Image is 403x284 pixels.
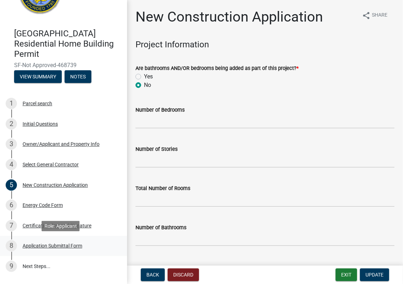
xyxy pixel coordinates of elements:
[6,118,17,130] div: 2
[372,11,387,20] span: Share
[14,29,121,59] h4: [GEOGRAPHIC_DATA] Residential Home Building Permit
[6,200,17,211] div: 6
[6,179,17,191] div: 5
[23,243,82,248] div: Application Submittal Form
[65,70,91,83] button: Notes
[136,147,178,152] label: Number of Stories
[356,8,393,22] button: shareShare
[144,72,153,81] label: Yes
[6,240,17,252] div: 8
[136,225,186,230] label: Number of Bathrooms
[65,75,91,80] wm-modal-confirm: Notes
[360,268,389,281] button: Update
[146,272,159,278] span: Back
[23,142,100,147] div: Owner/Applicant and Property Info
[23,183,88,188] div: New Construction Application
[6,159,17,170] div: 4
[14,75,62,80] wm-modal-confirm: Summary
[366,272,384,278] span: Update
[14,62,113,69] span: SF-Not Approved-468739
[144,81,151,89] label: No
[23,203,63,208] div: Energy Code Form
[336,268,357,281] button: Exit
[6,220,17,231] div: 7
[136,186,190,191] label: Total Number of Rooms
[6,261,17,272] div: 9
[23,162,79,167] div: Select General Contractor
[136,40,395,50] h4: Project Information
[168,268,199,281] button: Discard
[136,66,299,71] label: Are bathrooms AND/OR bedrooms being added as part of this project?
[14,70,62,83] button: View Summary
[141,268,165,281] button: Back
[136,8,323,25] h1: New Construction Application
[23,122,58,126] div: Initial Questions
[23,101,52,106] div: Parcel search
[6,98,17,109] div: 1
[362,11,371,20] i: share
[136,108,185,113] label: Number of Bedrooms
[6,138,17,150] div: 3
[23,223,91,228] div: Certification Text and Signature
[42,221,80,231] div: Role: Applicant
